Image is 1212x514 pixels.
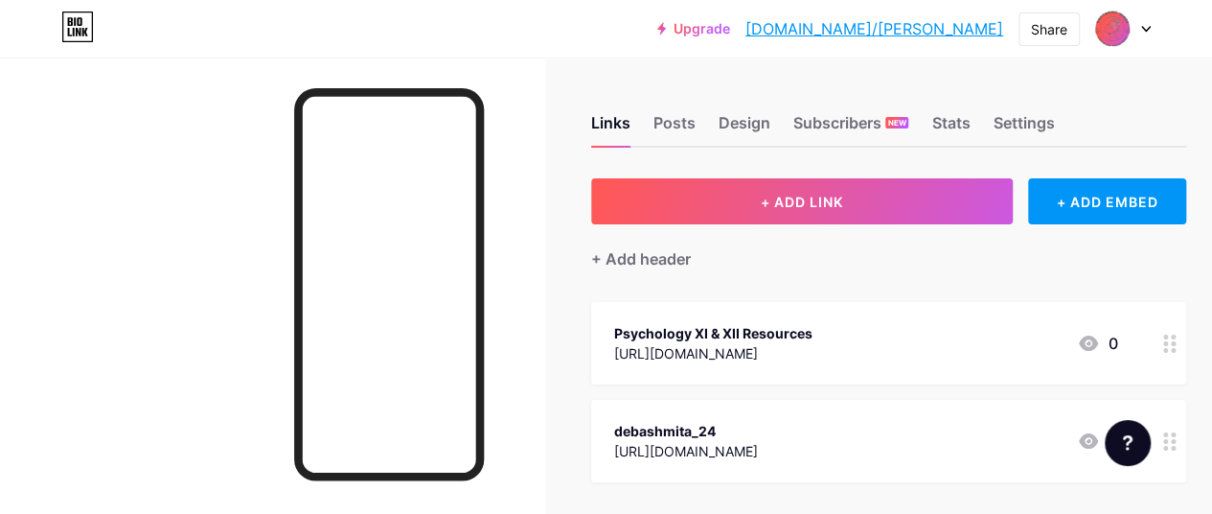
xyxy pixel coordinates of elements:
[993,111,1054,146] div: Settings
[657,21,730,36] a: Upgrade
[793,111,908,146] div: Subscribers
[931,111,970,146] div: Stats
[614,441,758,461] div: [URL][DOMAIN_NAME]
[591,111,630,146] div: Links
[888,117,906,128] span: NEW
[761,194,843,210] span: + ADD LINK
[653,111,696,146] div: Posts
[614,421,758,441] div: debashmita_24
[591,178,1013,224] button: + ADD LINK
[719,111,770,146] div: Design
[1077,332,1117,355] div: 0
[591,247,691,270] div: + Add header
[745,17,1003,40] a: [DOMAIN_NAME]/[PERSON_NAME]
[1031,19,1067,39] div: Share
[1028,178,1186,224] div: + ADD EMBED
[1077,430,1117,453] div: 0
[614,343,812,363] div: [URL][DOMAIN_NAME]
[1094,11,1131,47] img: debashmita
[614,323,812,343] div: Psychology XI & XII Resources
